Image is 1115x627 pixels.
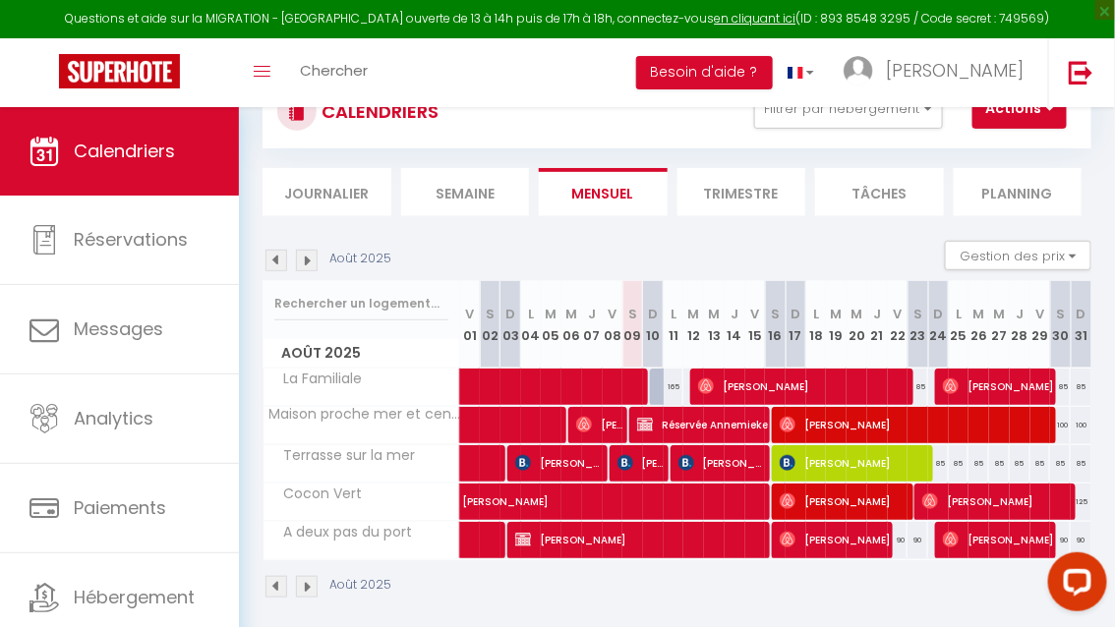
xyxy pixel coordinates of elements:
th: 04 [521,281,542,369]
button: Filtrer par hébergement [754,89,943,129]
th: 11 [664,281,684,369]
th: 25 [949,281,969,369]
abbr: L [528,305,534,323]
abbr: M [688,305,700,323]
th: 31 [1071,281,1091,369]
abbr: D [1077,305,1086,323]
img: logout [1069,60,1093,85]
div: 85 [1071,369,1091,405]
span: La Familiale [266,369,368,390]
abbr: S [913,305,922,323]
li: Semaine [401,168,530,216]
button: Besoin d'aide ? [636,56,773,89]
li: Mensuel [539,168,668,216]
abbr: M [973,305,985,323]
abbr: V [750,305,759,323]
th: 20 [847,281,867,369]
span: [PERSON_NAME] [886,58,1024,83]
span: Analytics [74,406,153,430]
th: 12 [683,281,704,369]
button: Actions [972,89,1067,129]
abbr: M [546,305,557,323]
div: 85 [989,445,1010,482]
abbr: V [465,305,474,323]
span: [PERSON_NAME] [780,406,1055,443]
span: Hébergement [74,585,195,609]
input: Rechercher un logement... [274,286,448,321]
iframe: LiveChat chat widget [1032,544,1115,627]
span: [PERSON_NAME] [780,444,931,482]
span: [PERSON_NAME] [515,444,605,482]
th: 17 [786,281,806,369]
abbr: M [708,305,720,323]
th: 10 [643,281,664,369]
span: [PERSON_NAME] [943,368,1053,405]
th: 15 [745,281,766,369]
th: 24 [928,281,949,369]
th: 13 [704,281,725,369]
th: 16 [765,281,786,369]
span: [PERSON_NAME] [943,521,1053,558]
abbr: D [505,305,515,323]
span: A deux pas du port [266,522,418,543]
span: [PERSON_NAME] [780,521,890,558]
div: 85 [949,445,969,482]
abbr: D [791,305,800,323]
abbr: L [813,305,819,323]
th: 18 [806,281,827,369]
span: Août 2025 [264,339,459,368]
abbr: L [956,305,962,323]
h3: CALENDRIERS [317,89,439,134]
img: Super Booking [59,54,180,88]
th: 21 [867,281,888,369]
div: 90 [908,522,928,558]
div: 85 [1071,445,1091,482]
th: 14 [725,281,745,369]
th: 06 [561,281,582,369]
abbr: S [1056,305,1065,323]
a: [PERSON_NAME] [452,484,473,521]
span: Réservée Annemieke [637,406,768,443]
abbr: J [873,305,881,323]
abbr: V [608,305,616,323]
span: [PERSON_NAME] [515,521,770,558]
th: 27 [989,281,1010,369]
span: Chercher [300,60,368,81]
div: 90 [1071,522,1091,558]
a: ... [PERSON_NAME] [829,38,1048,107]
span: Terrasse sur la mer [266,445,421,467]
abbr: S [486,305,495,323]
div: 85 [968,445,989,482]
abbr: M [565,305,577,323]
abbr: J [1016,305,1024,323]
li: Tâches [815,168,944,216]
abbr: S [771,305,780,323]
th: 02 [480,281,500,369]
img: ... [844,56,873,85]
span: Paiements [74,495,166,520]
span: [PERSON_NAME] [678,444,768,482]
button: Gestion des prix [945,241,1091,270]
span: [PERSON_NAME] [698,368,911,405]
span: [PERSON_NAME] [922,483,1074,520]
th: 09 [622,281,643,369]
th: 28 [1010,281,1030,369]
abbr: M [831,305,843,323]
abbr: V [893,305,902,323]
th: 03 [500,281,521,369]
abbr: M [994,305,1006,323]
div: 85 [1050,445,1071,482]
div: 90 [1050,522,1071,558]
abbr: S [628,305,637,323]
div: 85 [1010,445,1030,482]
th: 08 [603,281,623,369]
div: 85 [1030,445,1051,482]
li: Journalier [263,168,391,216]
abbr: L [671,305,676,323]
span: Cocon Vert [266,484,368,505]
p: Août 2025 [329,576,391,595]
th: 22 [888,281,909,369]
th: 23 [908,281,928,369]
p: Août 2025 [329,250,391,268]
